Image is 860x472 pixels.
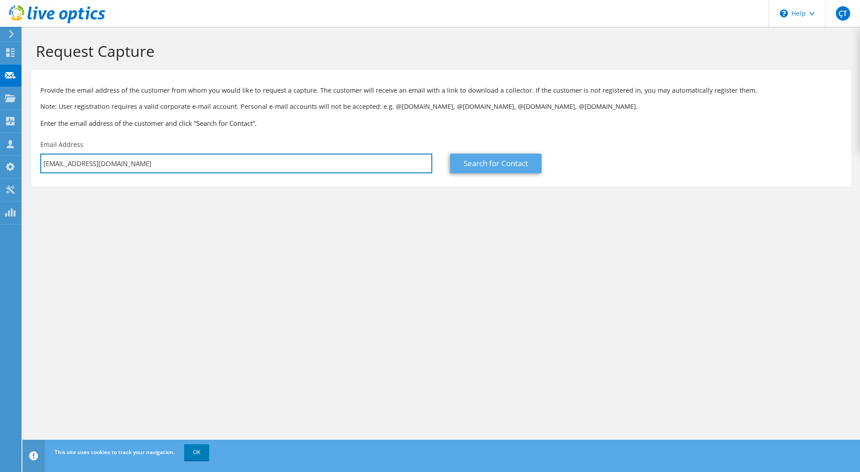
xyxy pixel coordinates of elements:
[184,444,209,460] a: OK
[836,6,850,21] span: ÇT
[36,42,842,60] h1: Request Capture
[40,86,842,95] p: Provide the email address of the customer from whom you would like to request a capture. The cust...
[55,448,175,456] span: This site uses cookies to track your navigation.
[40,140,83,149] label: Email Address
[40,118,842,128] h3: Enter the email address of the customer and click “Search for Contact”.
[40,102,842,112] p: Note: User registration requires a valid corporate e-mail account. Personal e-mail accounts will ...
[450,154,542,173] a: Search for Contact
[780,9,788,17] svg: \n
